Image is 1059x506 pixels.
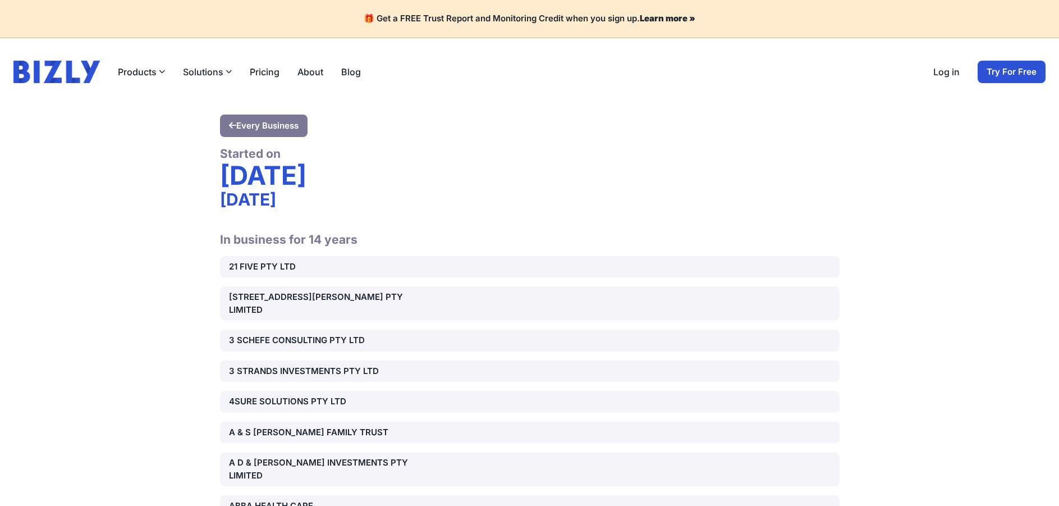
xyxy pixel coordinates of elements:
a: Every Business [220,115,308,137]
a: 3 STRANDS INVESTMENTS PTY LTD [220,361,840,382]
h2: In business for 14 years [220,218,840,247]
div: A & S [PERSON_NAME] FAMILY TRUST [229,426,427,439]
div: 3 SCHEFE CONSULTING PTY LTD [229,334,427,347]
a: About [297,65,323,79]
a: 3 SCHEFE CONSULTING PTY LTD [220,330,840,352]
a: Try For Free [978,61,1046,83]
a: A D & [PERSON_NAME] INVESTMENTS PTY LIMITED [220,452,840,486]
div: 3 STRANDS INVESTMENTS PTY LTD [229,365,427,378]
div: [DATE] [220,189,840,209]
button: Products [118,65,165,79]
a: Learn more » [640,13,695,24]
div: 21 FIVE PTY LTD [229,261,427,273]
a: Blog [341,65,361,79]
button: Solutions [183,65,232,79]
div: [STREET_ADDRESS][PERSON_NAME] PTY LIMITED [229,291,427,316]
a: [STREET_ADDRESS][PERSON_NAME] PTY LIMITED [220,286,840,321]
div: A D & [PERSON_NAME] INVESTMENTS PTY LIMITED [229,457,427,482]
a: Log in [933,65,960,79]
a: Pricing [250,65,279,79]
a: A & S [PERSON_NAME] FAMILY TRUST [220,422,840,444]
div: [DATE] [220,161,840,189]
a: 4SURE SOLUTIONS PTY LTD [220,391,840,413]
a: 21 FIVE PTY LTD [220,256,840,278]
div: Started on [220,146,840,161]
h4: 🎁 Get a FREE Trust Report and Monitoring Credit when you sign up. [13,13,1046,24]
div: 4SURE SOLUTIONS PTY LTD [229,395,427,408]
